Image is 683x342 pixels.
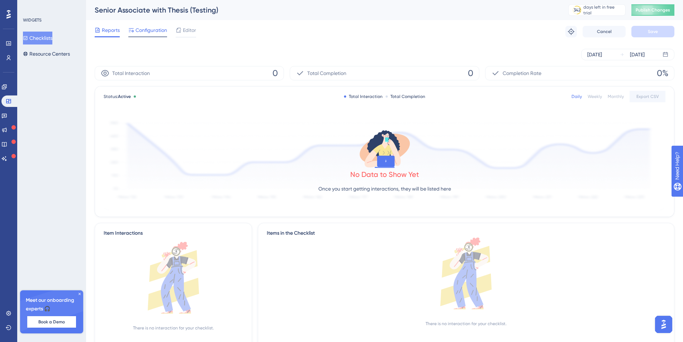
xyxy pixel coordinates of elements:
[657,67,668,79] span: 0%
[267,229,665,238] div: Items in the Checklist
[468,67,473,79] span: 0
[102,26,120,34] span: Reports
[136,26,167,34] span: Configuration
[631,4,674,16] button: Publish Changes
[104,94,131,99] span: Status:
[183,26,196,34] span: Editor
[23,17,42,23] div: WIDGETS
[118,94,131,99] span: Active
[636,7,670,13] span: Publish Changes
[23,47,70,60] button: Resource Centers
[95,5,550,15] div: Senior Associate with Thesis (Testing)
[26,296,77,313] span: Meet our onboarding experts 🎧
[653,314,674,335] iframe: UserGuiding AI Assistant Launcher
[426,321,507,327] div: There is no interaction for your checklist.
[17,2,45,10] span: Need Help?
[350,169,419,179] div: No Data to Show Yet
[636,94,659,99] span: Export CSV
[385,94,425,99] div: Total Completion
[648,29,658,34] span: Save
[23,32,52,44] button: Checklists
[133,325,214,331] div: There is no interaction for your checklist.
[574,7,580,13] div: 342
[318,184,451,193] p: Once you start getting interactions, they will be listed here
[583,4,623,16] div: days left in free trial
[631,26,674,37] button: Save
[27,316,76,328] button: Book a Demo
[307,69,346,78] span: Total Completion
[104,229,143,238] div: Item Interactions
[112,69,150,78] span: Total Interaction
[344,94,383,99] div: Total Interaction
[571,94,582,99] div: Daily
[38,319,65,325] span: Book a Demo
[503,69,541,78] span: Completion Rate
[583,26,626,37] button: Cancel
[272,67,278,79] span: 0
[630,91,665,102] button: Export CSV
[630,50,645,59] div: [DATE]
[597,29,612,34] span: Cancel
[608,94,624,99] div: Monthly
[588,94,602,99] div: Weekly
[587,50,602,59] div: [DATE]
